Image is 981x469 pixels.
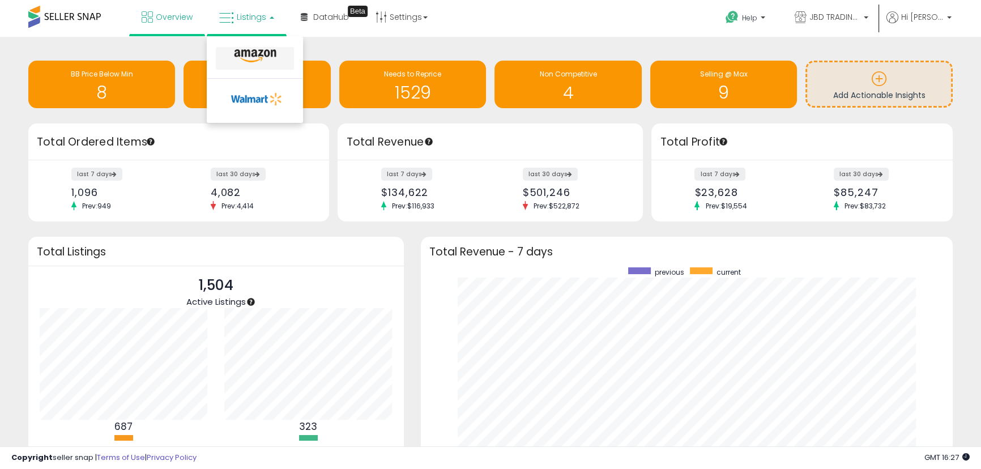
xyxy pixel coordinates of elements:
[211,168,266,181] label: last 30 days
[71,69,133,79] span: BB Price Below Min
[147,452,197,463] a: Privacy Policy
[718,137,728,147] div: Tooltip anchor
[807,62,950,106] a: Add Actionable Insights
[716,2,777,37] a: Help
[216,201,259,211] span: Prev: 4,414
[694,168,745,181] label: last 7 days
[742,13,757,23] span: Help
[656,83,791,102] h1: 9
[834,186,933,198] div: $85,247
[500,83,635,102] h1: 4
[274,444,342,455] div: Repriced
[339,61,486,108] a: Needs to Reprice 1529
[11,452,53,463] strong: Copyright
[345,83,480,102] h1: 1529
[313,11,349,23] span: DataHub
[655,267,684,277] span: previous
[716,267,741,277] span: current
[700,201,752,211] span: Prev: $19,554
[237,11,266,23] span: Listings
[384,69,441,79] span: Needs to Reprice
[528,201,585,211] span: Prev: $522,872
[725,10,739,24] i: Get Help
[37,134,321,150] h3: Total Ordered Items
[886,11,952,37] a: Hi [PERSON_NAME]
[246,297,256,307] div: Tooltip anchor
[146,137,156,147] div: Tooltip anchor
[11,453,197,463] div: seller snap | |
[833,89,925,101] span: Add Actionable Insights
[694,186,794,198] div: $23,628
[184,61,330,108] a: Inventory Age 7
[924,452,970,463] span: 2025-09-9 16:27 GMT
[186,296,246,308] span: Active Listings
[650,61,797,108] a: Selling @ Max 9
[386,201,440,211] span: Prev: $116,933
[834,168,889,181] label: last 30 days
[189,83,325,102] h1: 7
[523,168,578,181] label: last 30 days
[839,201,892,211] span: Prev: $83,732
[381,186,482,198] div: $134,622
[71,186,170,198] div: 1,096
[346,134,634,150] h3: Total Revenue
[348,6,368,17] div: Tooltip anchor
[76,201,117,211] span: Prev: 949
[299,420,317,433] b: 323
[540,69,597,79] span: Non Competitive
[381,168,432,181] label: last 7 days
[429,248,945,256] h3: Total Revenue - 7 days
[114,420,133,433] b: 687
[71,168,122,181] label: last 7 days
[424,137,434,147] div: Tooltip anchor
[97,452,145,463] a: Terms of Use
[494,61,641,108] a: Non Competitive 4
[901,11,944,23] span: Hi [PERSON_NAME]
[34,83,169,102] h1: 8
[809,11,860,23] span: JBD TRADING INC
[186,275,246,296] p: 1,504
[28,61,175,108] a: BB Price Below Min 8
[156,11,193,23] span: Overview
[660,134,944,150] h3: Total Profit
[523,186,624,198] div: $501,246
[700,69,748,79] span: Selling @ Max
[89,444,157,455] div: FBA
[37,248,395,256] h3: Total Listings
[211,186,310,198] div: 4,082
